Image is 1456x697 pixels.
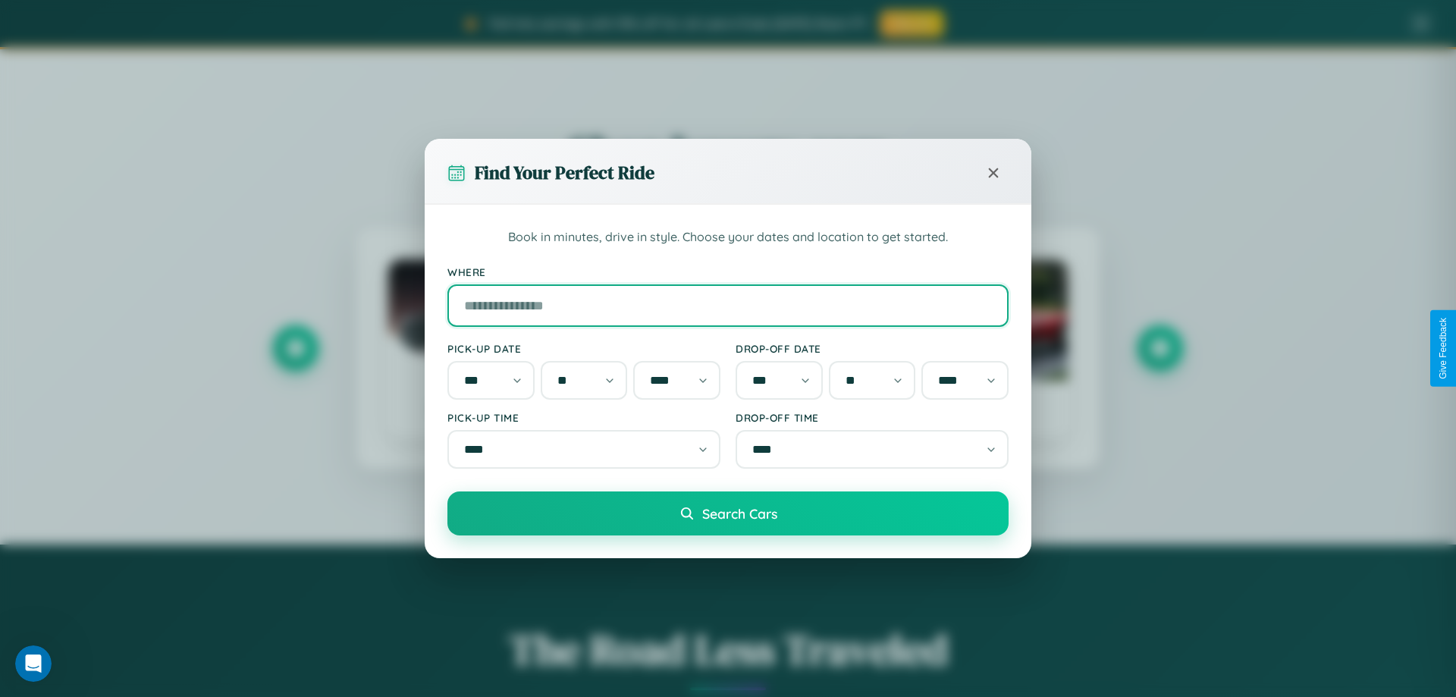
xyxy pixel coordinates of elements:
h3: Find Your Perfect Ride [475,160,654,185]
button: Search Cars [447,491,1009,535]
p: Book in minutes, drive in style. Choose your dates and location to get started. [447,228,1009,247]
label: Pick-up Date [447,342,720,355]
label: Drop-off Time [736,411,1009,424]
label: Where [447,265,1009,278]
span: Search Cars [702,505,777,522]
label: Pick-up Time [447,411,720,424]
label: Drop-off Date [736,342,1009,355]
